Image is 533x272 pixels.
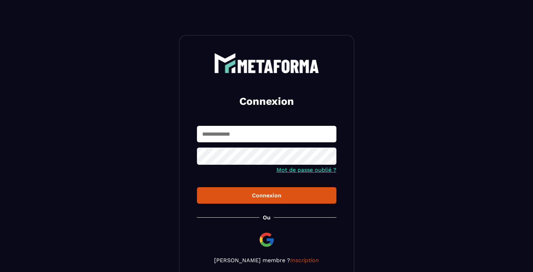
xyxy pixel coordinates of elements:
[214,53,319,73] img: logo
[258,231,275,248] img: google
[197,257,336,264] p: [PERSON_NAME] membre ?
[197,187,336,204] button: Connexion
[276,166,336,173] a: Mot de passe oublié ?
[290,257,319,264] a: Inscription
[205,94,328,108] h2: Connexion
[203,192,331,199] div: Connexion
[263,214,271,221] p: Ou
[197,53,336,73] a: logo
